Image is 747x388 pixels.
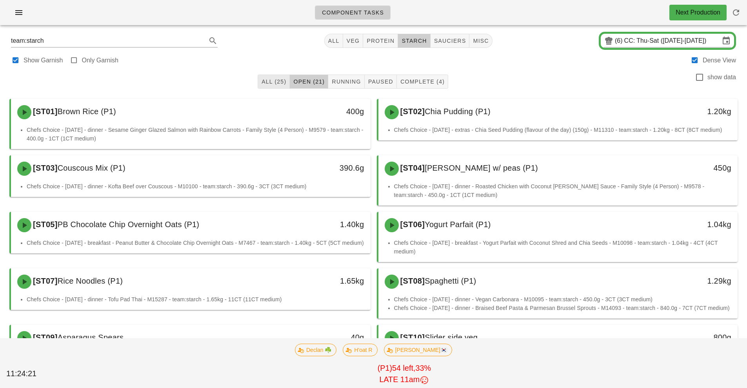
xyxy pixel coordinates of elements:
span: Declan ☘️ [300,344,331,356]
span: Rice Noodles (P1) [58,277,123,285]
span: [ST02] [399,107,425,116]
span: [ST05] [31,220,58,229]
li: Chefs Choice - [DATE] - breakfast - Yogurt Parfait with Coconut Shred and Chia Seeds - M10098 - t... [394,239,732,256]
span: Asparagus Spears [58,333,124,342]
span: Chia Pudding (P1) [425,107,491,116]
span: [ST07] [31,277,58,285]
li: Chefs Choice - [DATE] - dinner - Sesame Ginger Glazed Salmon with Rainbow Carrots - Family Style ... [27,126,364,143]
div: 1.04kg [652,218,731,231]
li: Chefs Choice - [DATE] - dinner - Kofta Beef over Couscous - M10100 - team:starch - 390.6g - 3CT (... [27,182,364,191]
span: protein [366,38,394,44]
div: (6) [615,37,624,45]
span: All (25) [261,78,286,85]
button: Open (21) [290,75,328,89]
label: show data [707,73,736,81]
span: [ST06] [399,220,425,229]
span: sauciers [434,38,466,44]
li: Chefs Choice - [DATE] - extras - Chia Seed Pudding (flavour of the day) (150g) - M11310 - team:st... [394,126,732,134]
button: All (25) [258,75,290,89]
span: [PERSON_NAME]🇰🇷 [389,344,447,356]
span: Spaghetti (P1) [425,277,476,285]
span: All [328,38,340,44]
button: veg [343,34,364,48]
li: Chefs Choice - [DATE] - dinner - Vegan Carbonara - M10095 - team:starch - 450.0g - 3CT (3CT medium) [394,295,732,304]
div: (P1) 33% [66,361,742,387]
button: misc [469,34,492,48]
div: 40g [284,331,364,344]
button: starch [398,34,430,48]
div: 400g [284,105,364,118]
span: [ST01] [31,107,58,116]
div: 450g [652,162,731,174]
span: [ST03] [31,164,58,172]
button: protein [363,34,398,48]
div: 1.40kg [284,218,364,231]
button: All [324,34,343,48]
span: [ST08] [399,277,425,285]
span: Running [331,78,361,85]
div: 1.29kg [652,275,731,287]
span: Component Tasks [322,9,384,16]
button: Complete (4) [397,75,448,89]
a: Component Tasks [315,5,391,20]
span: veg [346,38,360,44]
span: H'oat R [348,344,373,356]
span: misc [473,38,489,44]
span: starch [401,38,427,44]
span: [ST04] [399,164,425,172]
label: Only Garnish [82,56,118,64]
div: 390.6g [284,162,364,174]
li: Chefs Choice - [DATE] - dinner - Tofu Pad Thai - M15287 - team:starch - 1.65kg - 11CT (11CT medium) [27,295,364,304]
li: Chefs Choice - [DATE] - dinner - Roasted Chicken with Coconut [PERSON_NAME] Sauce - Family Style ... [394,182,732,199]
span: Couscous Mix (P1) [58,164,125,172]
div: LATE 11am [68,374,741,386]
span: Open (21) [293,78,325,85]
button: Clear Search [197,36,207,46]
div: Next Production [676,8,720,17]
span: Slider side veg [425,333,478,342]
div: 1.20kg [652,105,731,118]
div: 11:24:21 [5,366,66,381]
span: [PERSON_NAME] w/ peas (P1) [425,164,538,172]
span: Paused [368,78,393,85]
span: PB Chocolate Chip Overnight Oats (P1) [58,220,200,229]
span: Brown Rice (P1) [58,107,116,116]
span: Yogurt Parfait (P1) [425,220,491,229]
button: sauciers [431,34,470,48]
span: 54 left, [392,364,415,372]
button: Running [328,75,364,89]
span: Complete (4) [400,78,445,85]
label: Show Garnish [24,56,63,64]
li: Chefs Choice - [DATE] - breakfast - Peanut Butter & Chocolate Chip Overnight Oats - M7467 - team:... [27,239,364,247]
button: Paused [365,75,397,89]
span: [ST09] [31,333,58,342]
li: Chefs Choice - [DATE] - dinner - Braised Beef Pasta & Parmesan Brussel Sprouts - M14093 - team:st... [394,304,732,312]
label: Dense View [703,56,736,64]
div: 1.65kg [284,275,364,287]
span: [ST10] [399,333,425,342]
div: 800g [652,331,731,344]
